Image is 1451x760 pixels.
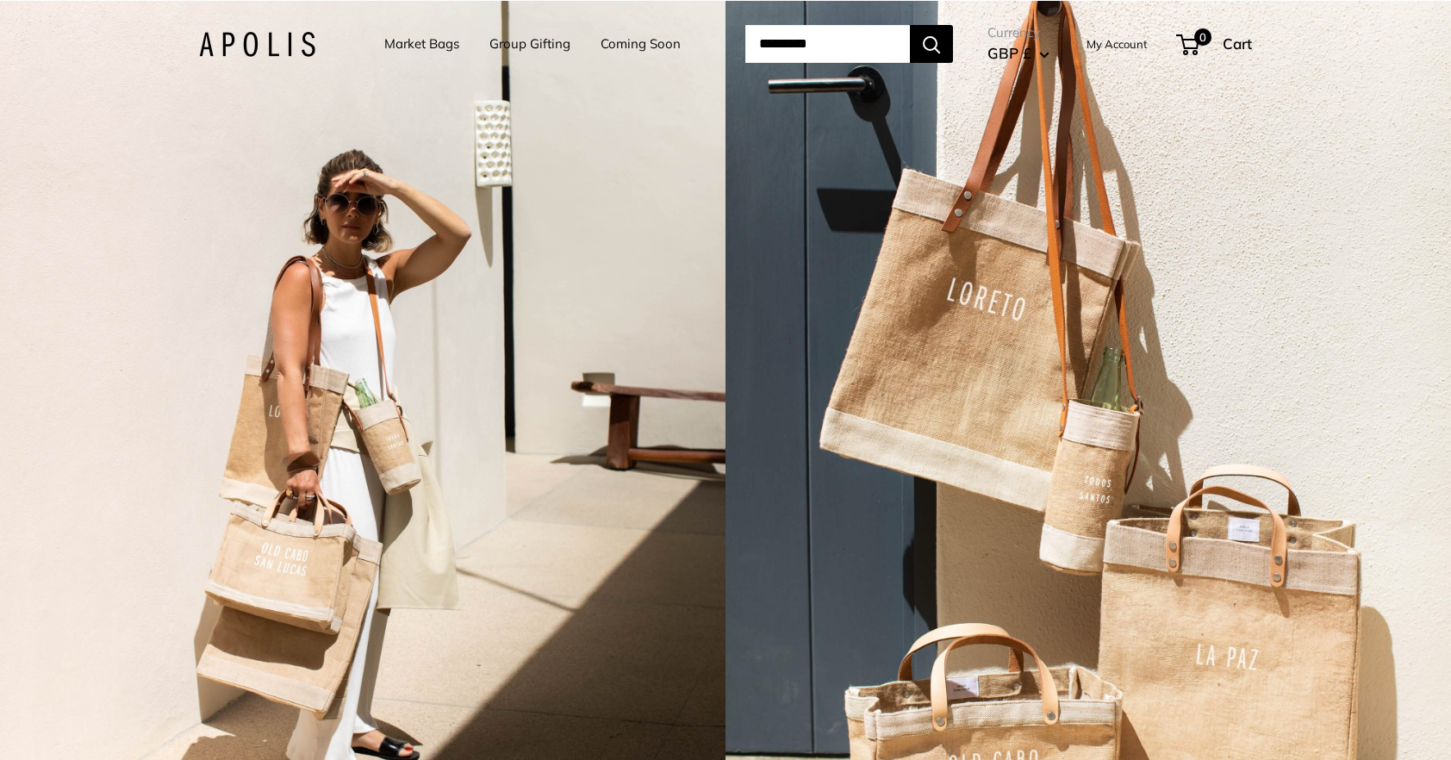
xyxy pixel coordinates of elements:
[601,32,681,56] a: Coming Soon
[1194,28,1211,46] span: 0
[1223,34,1252,53] span: Cart
[384,32,459,56] a: Market Bags
[910,25,953,63] button: Search
[1087,34,1148,54] a: My Account
[745,25,910,63] input: Search...
[987,21,1049,45] span: Currency
[1178,30,1252,58] a: 0 Cart
[199,32,315,57] img: Apolis
[987,40,1049,67] button: GBP £
[489,32,570,56] a: Group Gifting
[987,44,1031,62] span: GBP £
